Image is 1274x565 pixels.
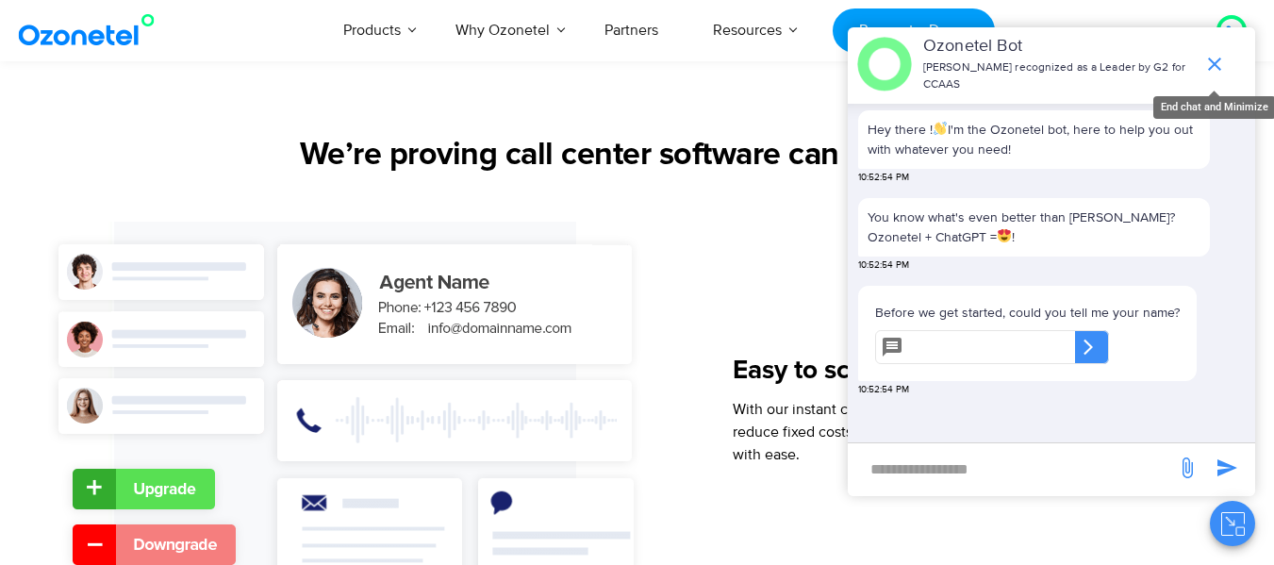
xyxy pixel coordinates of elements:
[1168,449,1206,487] span: send message
[858,171,909,185] span: 10:52:54 PM
[868,120,1200,159] p: Hey there ! I'm the Ozonetel bot, here to help you out with whatever you need!
[48,137,1227,174] h2: We’re proving call center software can be better
[923,34,1194,59] p: Ozonetel Bot
[1208,449,1246,487] span: send message
[833,8,994,53] a: Request a Demo
[1196,45,1233,83] span: end chat or minimize
[733,357,1167,384] h5: Easy to scale up or down
[858,258,909,273] span: 10:52:54 PM
[998,229,1011,242] img: 😍
[875,303,1180,323] p: Before we get started, could you tell me your name?
[1210,501,1255,546] button: Close chat
[934,122,947,135] img: 👋
[857,453,1166,487] div: new-msg-input
[857,37,912,91] img: header
[858,383,909,397] span: 10:52:54 PM
[733,398,1167,466] p: With our instant cloud setup and per agent pricing, you can reduce fixed costs and get the flexib...
[868,208,1200,247] p: You know what's even better than [PERSON_NAME]? Ozonetel + ChatGPT = !
[923,59,1194,93] p: [PERSON_NAME] recognized as a Leader by G2 for CCAAS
